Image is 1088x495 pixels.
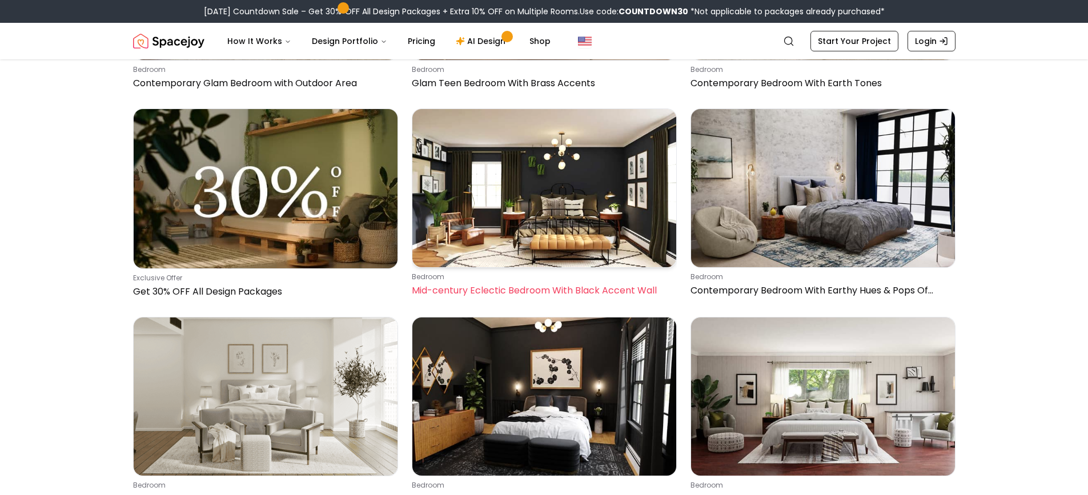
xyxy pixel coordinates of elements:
[412,481,672,490] p: bedroom
[204,6,885,17] div: [DATE] Countdown Sale – Get 30% OFF All Design Packages + Extra 10% OFF on Multiple Rooms.
[690,65,951,74] p: bedroom
[520,30,560,53] a: Shop
[412,272,672,281] p: bedroom
[133,30,204,53] img: Spacejoy Logo
[218,30,560,53] nav: Main
[690,272,951,281] p: bedroom
[399,30,444,53] a: Pricing
[218,30,300,53] button: How It Works
[412,109,676,267] img: Mid-century Eclectic Bedroom With Black Accent Wall
[133,23,955,59] nav: Global
[133,285,394,299] p: Get 30% OFF All Design Packages
[690,108,955,303] a: Contemporary Bedroom With Earthy Hues & Pops Of ColorbedroomContemporary Bedroom With Earthy Hues...
[133,273,394,283] p: Exclusive Offer
[619,6,688,17] b: COUNTDOWN30
[908,31,955,51] a: Login
[134,317,398,476] img: Dreamy White Minimalist Bedroom With Seating Area
[690,481,951,490] p: bedroom
[412,77,672,90] p: Glam Teen Bedroom With Brass Accents
[447,30,518,53] a: AI Design
[133,65,394,74] p: bedroom
[133,77,394,90] p: Contemporary Glam Bedroom with Outdoor Area
[810,31,898,51] a: Start Your Project
[412,65,672,74] p: bedroom
[412,317,676,476] img: An Art Deco Glam Bedroom With Bold Walls & Metallic Accents
[691,317,955,476] img: Mid Century Modern Rustic Bedroom With Dog Bed
[412,108,677,303] a: Mid-century Eclectic Bedroom With Black Accent WallbedroomMid-century Eclectic Bedroom With Black...
[578,34,592,48] img: United States
[412,284,672,297] p: Mid-century Eclectic Bedroom With Black Accent Wall
[690,77,951,90] p: Contemporary Bedroom With Earth Tones
[303,30,396,53] button: Design Portfolio
[691,109,955,267] img: Contemporary Bedroom With Earthy Hues & Pops Of Color
[580,6,688,17] span: Use code:
[133,481,394,490] p: bedroom
[134,109,398,268] img: Get 30% OFF All Design Packages
[688,6,885,17] span: *Not applicable to packages already purchased*
[133,108,398,303] a: Get 30% OFF All Design PackagesExclusive OfferGet 30% OFF All Design Packages
[690,284,951,297] p: Contemporary Bedroom With Earthy Hues & Pops Of Color
[133,30,204,53] a: Spacejoy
